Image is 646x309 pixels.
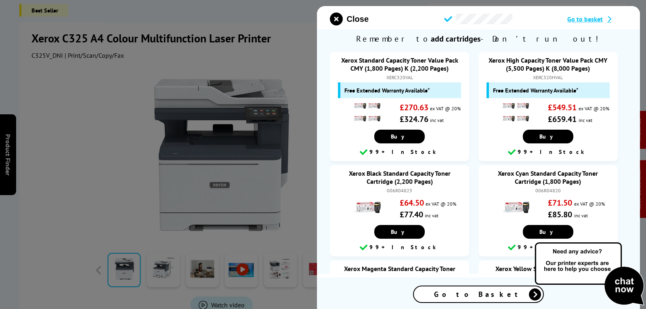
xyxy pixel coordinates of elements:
strong: £64.50 [400,198,424,208]
span: inc vat [430,117,444,123]
strong: £659.41 [548,114,577,124]
span: ex VAT @ 20% [579,105,609,111]
strong: £85.80 [548,209,573,220]
span: Go to Basket [434,290,523,299]
span: Free Extended Warranty Available* [344,86,430,94]
span: inc vat [425,212,438,219]
span: Buy [539,133,557,140]
span: Free Extended Warranty Available* [493,86,578,94]
div: 99+ In Stock [334,243,466,252]
span: ex VAT @ 20% [574,201,605,207]
span: Buy [391,133,408,140]
img: Open Live Chat window [533,241,646,307]
div: 006R04820 [487,187,610,193]
a: Go to Basket [413,286,544,303]
span: Buy [391,228,408,235]
span: inc vat [574,212,588,219]
span: ex VAT @ 20% [430,105,461,111]
div: 99+ In Stock [482,147,614,157]
span: Go to basket [568,15,603,23]
span: inc vat [579,117,592,123]
span: Buy [539,228,557,235]
a: Xerox Black Standard Capacity Toner Cartridge (2,200 Pages) [349,169,451,185]
a: Xerox Standard Capacity Toner Value Pack CMY (1,800 Pages) K (2,200 Pages) [341,56,458,72]
a: Go to basket [568,15,627,23]
button: close modal [330,13,369,25]
b: add cartridges [431,34,480,44]
a: Xerox Cyan Standard Capacity Toner Cartridge (1,800 Pages) [498,169,598,185]
img: Xerox Standard Capacity Toner Value Pack CMY (1,800 Pages) K (2,200 Pages) [352,98,381,126]
strong: £324.76 [400,114,428,124]
span: Remember to - Don’t run out! [317,29,640,48]
strong: £71.50 [548,198,573,208]
span: Close [347,15,369,24]
span: ex VAT @ 20% [426,201,456,207]
div: 99+ In Stock [482,243,614,252]
strong: £270.63 [400,102,428,113]
div: 99+ In Stock [334,147,466,157]
a: Xerox Magenta Standard Capacity Toner Cartridge (1,800 Pages) [344,265,455,281]
div: 006R04823 [338,187,461,193]
strong: £77.40 [400,209,423,220]
div: XERC320HVAL [487,74,610,80]
div: XERC320VAL [338,74,461,80]
img: Xerox Cyan Standard Capacity Toner Cartridge (1,800 Pages) [501,193,529,222]
strong: £549.51 [548,102,577,113]
img: Xerox High Capacity Toner Value Pack CMY (5,500 Pages) K (8,000 Pages) [501,98,529,126]
img: Xerox Black Standard Capacity Toner Cartridge (2,200 Pages) [352,193,381,222]
a: Xerox Yellow Standard Capacity Toner Cartridge (1,800 Pages) [495,265,601,281]
a: Xerox High Capacity Toner Value Pack CMY (5,500 Pages) K (8,000 Pages) [489,56,608,72]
